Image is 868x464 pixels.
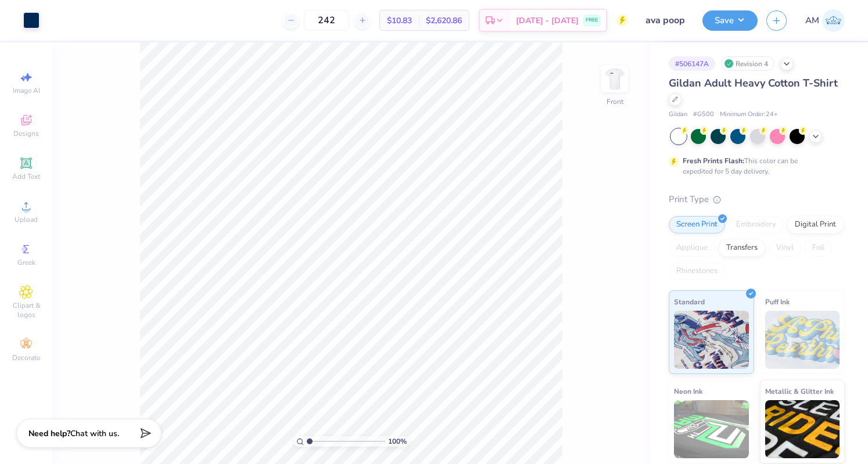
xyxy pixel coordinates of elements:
img: Front [603,67,626,91]
div: Transfers [719,239,765,257]
span: Image AI [13,86,40,95]
span: FREE [586,16,598,24]
img: Neon Ink [674,400,749,458]
div: Print Type [669,193,845,206]
img: Puff Ink [765,311,840,369]
span: 100 % [388,436,407,447]
span: Clipart & logos [6,301,46,319]
span: Gildan [669,110,687,120]
span: Metallic & Glitter Ink [765,385,834,397]
span: Gildan Adult Heavy Cotton T-Shirt [669,76,838,90]
img: Metallic & Glitter Ink [765,400,840,458]
span: Decorate [12,353,40,362]
img: Amanda Mudry [822,9,845,32]
span: Neon Ink [674,385,702,397]
strong: Fresh Prints Flash: [683,156,744,166]
input: Untitled Design [637,9,694,32]
span: Upload [15,215,38,224]
div: Revision 4 [721,56,774,71]
span: Minimum Order: 24 + [720,110,778,120]
div: Embroidery [729,216,784,233]
span: [DATE] - [DATE] [516,15,579,27]
div: Digital Print [787,216,844,233]
img: Standard [674,311,749,369]
span: Puff Ink [765,296,790,308]
a: AM [805,9,845,32]
span: Designs [13,129,39,138]
span: Add Text [12,172,40,181]
button: Save [702,10,758,31]
span: Greek [17,258,35,267]
span: $2,620.86 [426,15,462,27]
div: Rhinestones [669,262,725,280]
div: Vinyl [769,239,801,257]
span: Standard [674,296,705,308]
div: Foil [805,239,832,257]
span: $10.83 [387,15,412,27]
strong: Need help? [28,428,70,439]
input: – – [304,10,349,31]
span: Chat with us. [70,428,119,439]
span: # G500 [693,110,714,120]
div: Front [607,96,623,107]
span: AM [805,14,819,27]
div: # 506147A [669,56,715,71]
div: Screen Print [669,216,725,233]
div: This color can be expedited for 5 day delivery. [683,156,826,177]
div: Applique [669,239,715,257]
